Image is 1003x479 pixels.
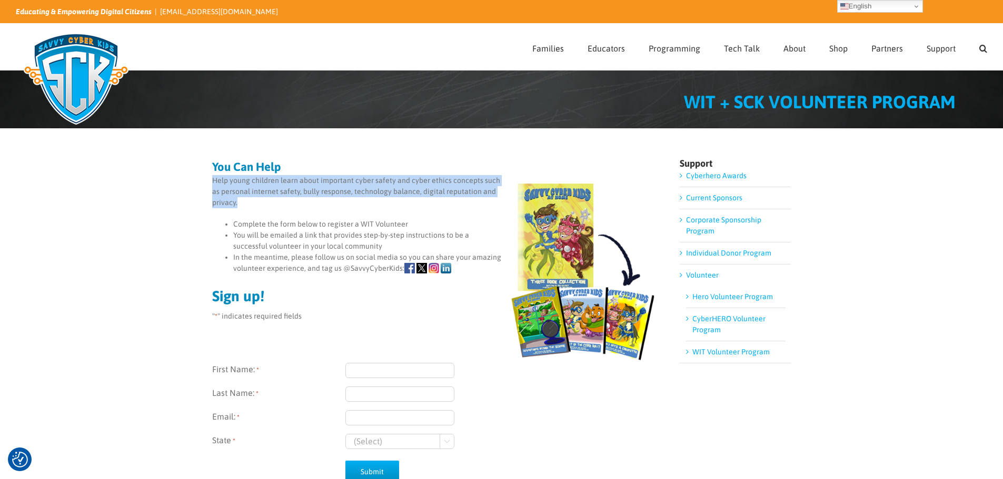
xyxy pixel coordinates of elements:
a: Programming [649,24,700,70]
img: Revisit consent button [12,452,28,467]
i: Educating & Empowering Digital Citizens [16,7,152,16]
a: Educators [588,24,625,70]
a: Shop [829,24,848,70]
p: Help young children learn about important cyber safety and cyber ethics concepts such as personal... [212,175,657,208]
a: WIT Volunteer Program [692,348,770,356]
strong: You Can Help [212,160,281,174]
label: Email: [212,410,345,425]
img: icons-linkedin.png [441,263,451,273]
li: Complete the form below to register a WIT Volunteer [233,219,657,230]
a: CyberHERO Volunteer Program [692,314,766,334]
a: Current Sponsors [686,193,742,202]
a: Tech Talk [724,24,760,70]
img: icons-Facebook.png [404,263,415,273]
li: You will be emailed a link that provides step-by-step instructions to be a successful volunteer i... [233,230,657,252]
span: Partners [871,44,903,53]
a: Volunteer [686,271,719,279]
li: In the meantime, please follow us on social media so you can share your amazing volunteer experie... [233,252,657,274]
img: en [840,2,849,11]
a: Families [532,24,564,70]
p: " " indicates required fields [212,311,657,322]
span: About [783,44,806,53]
a: Individual Donor Program [686,249,771,257]
a: Support [927,24,956,70]
a: About [783,24,806,70]
h4: Support [680,159,791,168]
label: First Name: [212,363,345,378]
a: Corporate Sponsorship Program [686,216,761,235]
img: Savvy Cyber Kids Logo [16,26,136,131]
label: Last Name: [212,386,345,402]
a: Search [979,24,987,70]
a: [EMAIL_ADDRESS][DOMAIN_NAME] [160,7,278,16]
label: State [212,434,345,449]
button: Consent Preferences [12,452,28,467]
a: Hero Volunteer Program [692,292,773,301]
span: Programming [649,44,700,53]
h2: Sign up! [212,289,657,303]
nav: Main Menu [532,24,987,70]
img: icons-Instagram.png [429,263,439,273]
span: Shop [829,44,848,53]
span: Tech Talk [724,44,760,53]
span: Support [927,44,956,53]
span: Families [532,44,564,53]
a: Cyberhero Awards [686,171,747,180]
span: WIT + SCK VOLUNTEER PROGRAM [684,91,956,112]
span: Educators [588,44,625,53]
a: Partners [871,24,903,70]
img: icons-X.png [416,263,427,273]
